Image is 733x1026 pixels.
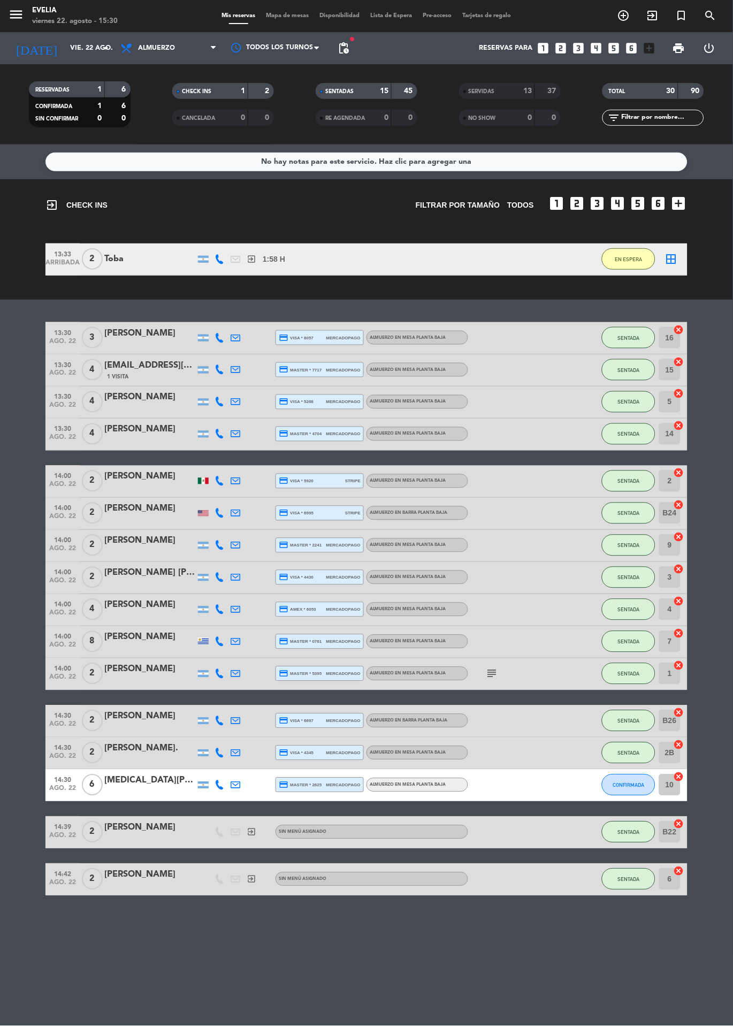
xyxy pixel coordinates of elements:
span: ago. 22 [49,753,76,765]
i: credit_card [279,605,288,614]
span: visa * 6697 [279,716,314,726]
i: credit_card [279,476,288,486]
span: 3 [82,327,103,348]
span: CANCELADA [182,116,215,121]
strong: 0 [528,114,532,121]
i: cancel [674,421,684,431]
span: 2 [82,503,103,524]
div: [EMAIL_ADDRESS][DOMAIN_NAME] [104,359,195,373]
div: LOG OUT [694,32,725,64]
strong: 0 [384,114,388,121]
span: 14:30 [49,773,76,786]
span: SENTADA [618,511,640,516]
i: credit_card [279,748,288,758]
strong: 13 [523,87,532,95]
span: SENTADA [618,575,640,581]
i: cancel [674,564,684,575]
i: credit_card [279,780,288,790]
span: 14:00 [49,662,76,674]
span: SENTADA [618,335,640,341]
span: ago. 22 [49,879,76,892]
i: credit_card [279,637,288,647]
span: 14:00 [49,534,76,546]
span: SENTADAS [325,89,354,94]
span: ALMUERZO en MESA PLANTA BAJA [370,607,446,612]
button: SENTADA [602,391,655,413]
span: 4 [82,391,103,413]
strong: 2 [265,87,272,95]
span: master * 2241 [279,541,322,550]
i: cancel [674,324,684,335]
i: cancel [674,866,684,877]
div: [PERSON_NAME] [104,663,195,677]
i: cancel [674,660,684,671]
span: mercadopago [326,542,361,549]
span: SERVIDAS [469,89,495,94]
div: viernes 22. agosto - 15:30 [32,16,118,27]
span: visa * 4345 [279,748,314,758]
span: mercadopago [326,718,361,725]
span: mercadopago [326,335,361,341]
span: 4 [82,359,103,381]
i: credit_card [279,573,288,582]
button: CONFIRMADA [602,774,655,796]
i: credit_card [279,365,288,375]
i: exit_to_app [45,199,58,211]
i: menu [8,6,24,22]
button: menu [8,6,24,26]
span: 13:30 [49,358,76,370]
div: [PERSON_NAME] [104,391,195,405]
span: SIN CONFIRMAR [35,116,78,121]
span: 14:42 [49,868,76,880]
span: 13:33 [49,247,76,260]
span: CHECK INS [182,89,211,94]
span: ago. 22 [49,721,76,733]
i: looks_6 [625,41,639,55]
button: SENTADA [602,359,655,381]
span: 2 [82,742,103,764]
span: SENTADA [618,718,640,724]
span: SENTADA [618,399,640,405]
i: cancel [674,740,684,750]
span: NO SHOW [469,116,496,121]
span: ALMUERZO en MESA PLANTA BAJA [370,783,446,787]
i: border_all [665,253,678,265]
span: ago. 22 [49,785,76,797]
span: Tarjetas de regalo [457,13,517,19]
i: exit_to_app [247,827,256,837]
span: SENTADA [618,877,640,883]
button: SENTADA [602,535,655,556]
div: [PERSON_NAME] [104,470,195,484]
strong: 0 [122,115,128,122]
button: SENTADA [602,663,655,685]
span: SENTADA [618,750,640,756]
i: looks_4 [609,195,627,212]
span: SENTADA [618,607,640,613]
span: ALMUERZO en MESA PLANTA BAJA [370,575,446,580]
span: 14:00 [49,630,76,642]
span: SENTADA [618,639,640,645]
span: Mis reservas [217,13,261,19]
span: mercadopago [326,431,361,438]
span: 2 [82,663,103,685]
i: arrow_drop_down [100,42,112,55]
i: exit_to_app [646,9,659,22]
strong: 90 [691,87,702,95]
span: RE AGENDADA [325,116,365,121]
span: master * 2625 [279,780,322,790]
span: ago. 22 [49,434,76,446]
span: 1 Visita [107,373,128,382]
i: cancel [674,389,684,399]
span: ago. 22 [49,481,76,493]
button: EN ESPERA [602,248,655,270]
strong: 6 [122,102,128,110]
strong: 0 [265,114,272,121]
div: No hay notas para este servicio. Haz clic para agregar una [262,156,472,168]
span: CONFIRMADA [35,104,72,109]
strong: 45 [404,87,415,95]
button: SENTADA [602,822,655,843]
div: [PERSON_NAME] [104,868,195,882]
i: cancel [674,468,684,478]
span: ALMUERZO en BARRA PLANTA BAJA [370,719,448,723]
span: 14:00 [49,501,76,514]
